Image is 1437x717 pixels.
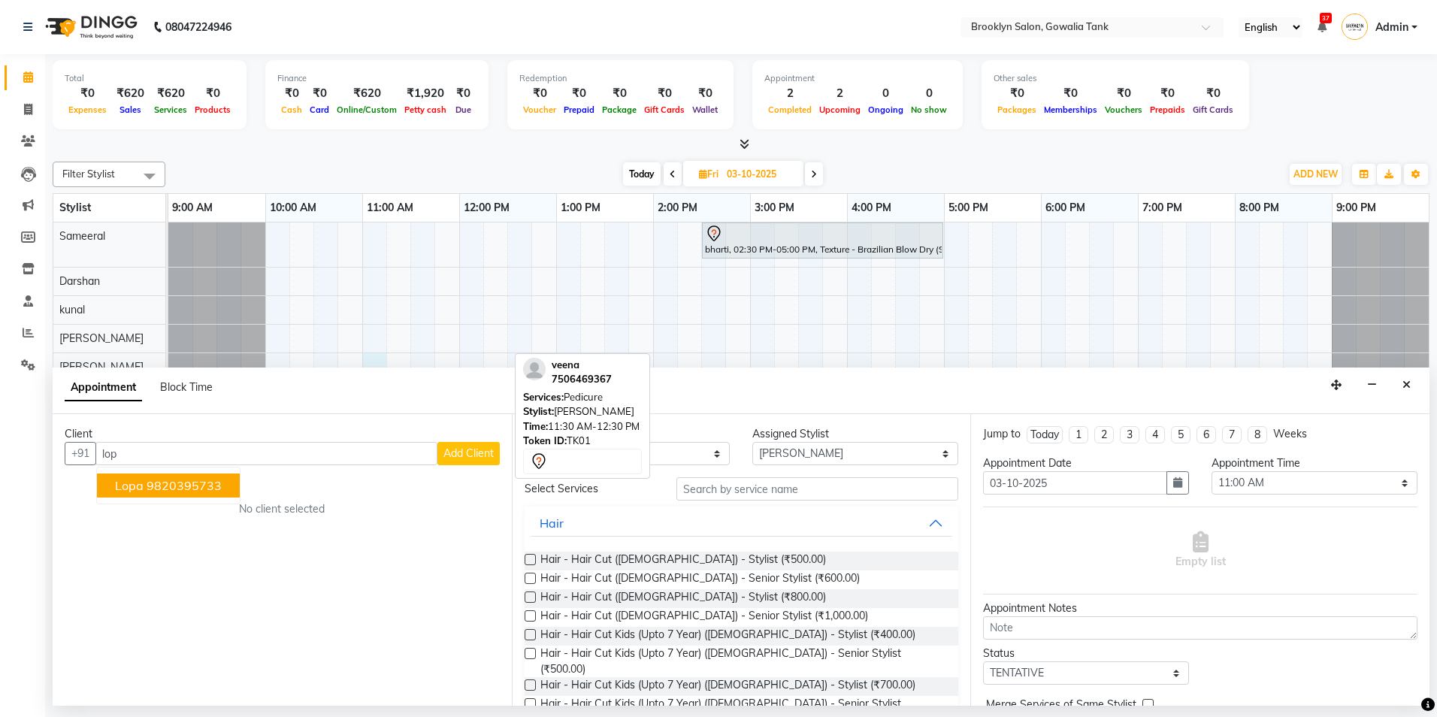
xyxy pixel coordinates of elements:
[540,514,564,532] div: Hair
[363,197,417,219] a: 11:00 AM
[277,104,306,115] span: Cash
[333,104,401,115] span: Online/Custom
[540,552,826,570] span: Hair - Hair Cut ([DEMOGRAPHIC_DATA]) - Stylist (₹500.00)
[519,72,722,85] div: Redemption
[168,197,216,219] a: 9:00 AM
[688,104,722,115] span: Wallet
[983,601,1417,616] div: Appointment Notes
[115,478,144,493] span: lopa
[815,104,864,115] span: Upcoming
[983,646,1189,661] div: Status
[560,104,598,115] span: Prepaid
[1342,14,1368,40] img: Admin
[864,85,907,102] div: 0
[306,104,333,115] span: Card
[523,391,564,403] span: Services:
[540,589,826,608] span: Hair - Hair Cut ([DEMOGRAPHIC_DATA]) - Stylist (₹800.00)
[277,85,306,102] div: ₹0
[815,85,864,102] div: 2
[623,162,661,186] span: Today
[907,104,951,115] span: No show
[333,85,401,102] div: ₹620
[523,434,642,449] div: TK01
[1175,531,1226,570] span: Empty list
[764,72,951,85] div: Appointment
[65,104,110,115] span: Expenses
[764,85,815,102] div: 2
[191,104,234,115] span: Products
[983,455,1189,471] div: Appointment Date
[1318,20,1327,34] a: 37
[160,380,213,394] span: Block Time
[986,697,1136,715] span: Merge Services of Same Stylist
[1101,85,1146,102] div: ₹0
[1094,426,1114,443] li: 2
[848,197,895,219] a: 4:00 PM
[401,104,450,115] span: Petty cash
[1222,426,1242,443] li: 7
[994,104,1040,115] span: Packages
[523,419,642,434] div: 11:30 AM-12:30 PM
[1396,374,1417,397] button: Close
[1040,104,1101,115] span: Memberships
[994,72,1237,85] div: Other sales
[116,104,145,115] span: Sales
[703,225,942,256] div: bharti, 02:30 PM-05:00 PM, Texture - Brazilian Blow Dry (Short)
[540,627,915,646] span: Hair - Hair Cut Kids (Upto 7 Year) ([DEMOGRAPHIC_DATA]) - Stylist (₹400.00)
[59,331,144,345] span: [PERSON_NAME]
[523,358,546,380] img: profile
[695,168,722,180] span: Fri
[1189,85,1237,102] div: ₹0
[59,303,85,316] span: kunal
[1290,164,1342,185] button: ADD NEW
[266,197,320,219] a: 10:00 AM
[523,434,567,446] span: Token ID:
[864,104,907,115] span: Ongoing
[277,72,476,85] div: Finance
[1120,426,1139,443] li: 3
[1042,197,1089,219] a: 6:00 PM
[1145,426,1165,443] li: 4
[150,85,191,102] div: ₹620
[443,446,494,460] span: Add Client
[1146,104,1189,115] span: Prepaids
[722,163,797,186] input: 2025-10-03
[1212,455,1417,471] div: Appointment Time
[110,85,150,102] div: ₹620
[983,426,1021,442] div: Jump to
[1101,104,1146,115] span: Vouchers
[65,442,96,465] button: +91
[540,570,860,589] span: Hair - Hair Cut ([DEMOGRAPHIC_DATA]) - Senior Stylist (₹600.00)
[1273,426,1307,442] div: Weeks
[564,391,603,403] span: Pedicure
[1293,168,1338,180] span: ADD NEW
[513,481,666,497] div: Select Services
[59,229,105,243] span: Sameeral
[452,104,475,115] span: Due
[165,6,231,48] b: 08047224946
[598,85,640,102] div: ₹0
[59,360,144,374] span: [PERSON_NAME]
[640,104,688,115] span: Gift Cards
[983,471,1167,495] input: yyyy-mm-dd
[450,85,476,102] div: ₹0
[1333,197,1380,219] a: 9:00 PM
[598,104,640,115] span: Package
[907,85,951,102] div: 0
[65,374,142,401] span: Appointment
[460,197,513,219] a: 12:00 PM
[1069,426,1088,443] li: 1
[95,442,437,465] input: Search by Name/Mobile/Email/Code
[540,677,915,696] span: Hair - Hair Cut Kids (Upto 7 Year) ([DEMOGRAPHIC_DATA]) - Stylist (₹700.00)
[65,72,234,85] div: Total
[540,646,947,677] span: Hair - Hair Cut Kids (Upto 7 Year) ([DEMOGRAPHIC_DATA]) - Senior Stylist (₹500.00)
[62,168,115,180] span: Filter Stylist
[523,405,554,417] span: Stylist:
[560,85,598,102] div: ₹0
[640,85,688,102] div: ₹0
[523,404,642,419] div: [PERSON_NAME]
[59,274,100,288] span: Darshan
[523,420,548,432] span: Time:
[65,85,110,102] div: ₹0
[65,426,500,442] div: Client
